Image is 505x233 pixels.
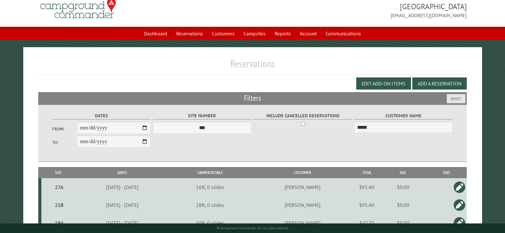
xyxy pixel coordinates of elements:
h2: Filters [38,92,467,104]
label: To: [52,139,77,145]
label: From: [52,126,77,132]
span: [GEOGRAPHIC_DATA] [EMAIL_ADDRESS][DOMAIN_NAME] [253,1,467,19]
a: Account [296,27,321,40]
div: [DATE] - [DATE] [76,220,168,226]
th: Camper Details [169,167,251,178]
td: 16ft, 0 slides [169,178,251,196]
td: 28ft, 0 slides [169,196,251,214]
th: Customer [251,167,354,178]
td: $0.00 [379,196,427,214]
td: $95.40 [354,196,379,214]
td: $47.70 [354,214,379,232]
label: Dates [52,112,151,120]
a: Communications [322,27,365,40]
td: $0.00 [379,214,427,232]
small: © Campground Commander LLC. All rights reserved. [217,226,289,230]
th: Site [41,167,75,178]
th: Total [354,167,379,178]
td: [PERSON_NAME] [251,178,354,196]
td: $95.40 [354,178,379,196]
a: Dashboard [140,27,171,40]
th: Dates [75,167,169,178]
td: [PERSON_NAME] [251,214,354,232]
label: Site Number [153,112,252,120]
label: Customer Name [354,112,453,120]
th: Edit [427,167,467,178]
button: Reset [447,94,465,103]
td: 10ft, 0 slides [169,214,251,232]
label: Include Cancelled Reservations [254,112,352,120]
div: 27A [44,184,74,190]
a: Reports [271,27,295,40]
div: 21B [44,202,74,208]
div: [DATE] - [DATE] [76,184,168,190]
button: Edit Add-on Items [356,77,411,90]
td: $0.00 [379,178,427,196]
td: [PERSON_NAME] [251,196,354,214]
a: Customers [208,27,238,40]
button: Add a Reservation [412,77,467,90]
a: Campsites [240,27,270,40]
h1: Reservations [38,57,467,75]
a: Reservations [172,27,207,40]
th: Due [379,167,427,178]
div: [DATE] - [DATE] [76,202,168,208]
div: 19A [44,220,74,226]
